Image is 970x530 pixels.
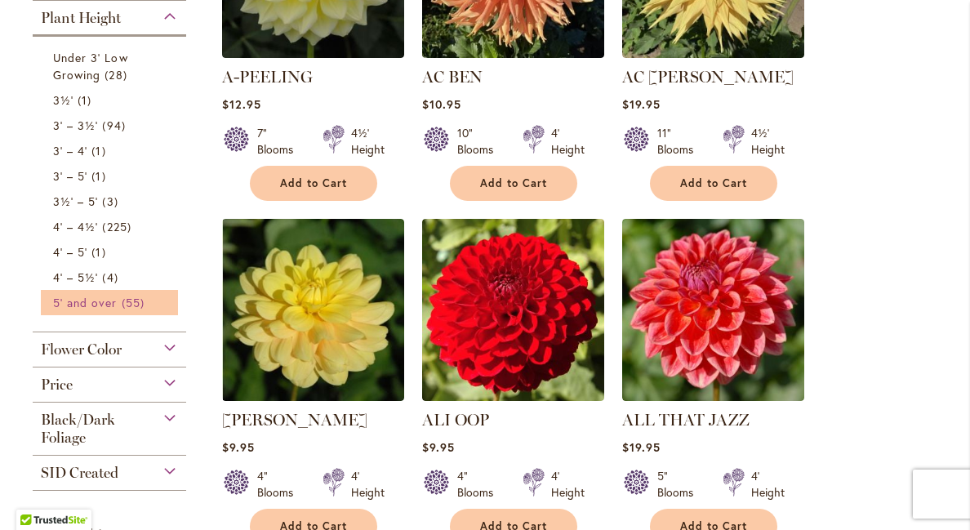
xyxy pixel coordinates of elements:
[222,96,261,112] span: $12.95
[102,193,122,210] span: 3
[222,219,404,401] img: AHOY MATEY
[480,176,547,190] span: Add to Cart
[622,46,804,61] a: AC Jeri
[91,167,109,185] span: 1
[53,167,170,185] a: 3' – 5' 1
[102,269,122,286] span: 4
[53,218,170,235] a: 4' – 4½' 225
[102,218,135,235] span: 225
[680,176,747,190] span: Add to Cart
[422,46,604,61] a: AC BEN
[622,96,661,112] span: $19.95
[457,125,503,158] div: 10" Blooms
[457,468,503,501] div: 4" Blooms
[222,439,255,455] span: $9.95
[351,468,385,501] div: 4' Height
[91,243,109,261] span: 1
[78,91,96,109] span: 1
[53,244,87,260] span: 4' – 5'
[280,176,347,190] span: Add to Cart
[622,439,661,455] span: $19.95
[53,295,118,310] span: 5' and over
[551,468,585,501] div: 4' Height
[53,243,170,261] a: 4' – 5' 1
[105,66,131,83] span: 28
[53,91,170,109] a: 3½' 1
[53,168,87,184] span: 3' – 5'
[53,118,98,133] span: 3' – 3½'
[102,117,129,134] span: 94
[222,46,404,61] a: A-Peeling
[450,166,577,201] button: Add to Cart
[650,166,777,201] button: Add to Cart
[222,67,313,87] a: A-PEELING
[551,125,585,158] div: 4' Height
[53,49,170,83] a: Under 3' Low Growing 28
[53,50,128,82] span: Under 3' Low Growing
[751,125,785,158] div: 4½' Height
[657,468,703,501] div: 5" Blooms
[41,464,118,482] span: SID Created
[422,410,489,430] a: ALI OOP
[53,117,170,134] a: 3' – 3½' 94
[422,219,604,401] img: ALI OOP
[422,439,455,455] span: $9.95
[53,193,170,210] a: 3½' – 5' 3
[422,389,604,404] a: ALI OOP
[41,376,73,394] span: Price
[622,219,804,401] img: ALL THAT JAZZ
[222,389,404,404] a: AHOY MATEY
[53,142,170,159] a: 3' – 4' 1
[422,67,483,87] a: AC BEN
[122,294,149,311] span: 55
[422,96,461,112] span: $10.95
[250,166,377,201] button: Add to Cart
[53,92,73,108] span: 3½'
[53,269,98,285] span: 4' – 5½'
[53,194,98,209] span: 3½' – 5'
[622,67,794,87] a: AC [PERSON_NAME]
[222,410,367,430] a: [PERSON_NAME]
[41,411,115,447] span: Black/Dark Foliage
[41,341,122,359] span: Flower Color
[622,389,804,404] a: ALL THAT JAZZ
[12,472,58,518] iframe: Launch Accessibility Center
[53,143,87,158] span: 3' – 4'
[622,410,750,430] a: ALL THAT JAZZ
[53,269,170,286] a: 4' – 5½' 4
[53,294,170,311] a: 5' and over 55
[41,9,121,27] span: Plant Height
[257,125,303,158] div: 7" Blooms
[351,125,385,158] div: 4½' Height
[91,142,109,159] span: 1
[257,468,303,501] div: 4" Blooms
[657,125,703,158] div: 11" Blooms
[751,468,785,501] div: 4' Height
[53,219,98,234] span: 4' – 4½'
